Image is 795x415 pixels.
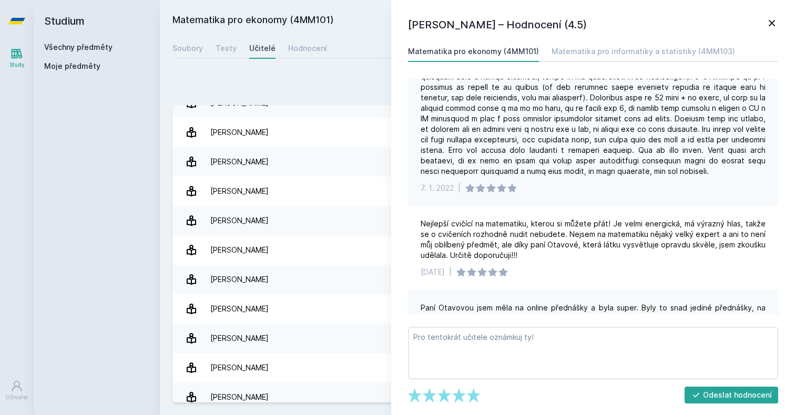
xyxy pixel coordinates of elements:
a: [PERSON_NAME] 8 hodnocení 4.3 [172,353,782,382]
div: [PERSON_NAME] [210,298,269,319]
div: [PERSON_NAME] [210,328,269,349]
a: [PERSON_NAME] 13 hodnocení 4.3 [172,324,782,353]
div: [PERSON_NAME] [210,387,269,408]
div: Hodnocení [288,43,327,54]
div: [PERSON_NAME] [210,122,269,143]
h2: Matematika pro ekonomy (4MM101) [172,13,665,29]
span: Moje předměty [44,61,100,71]
a: [PERSON_NAME] 14 hodnocení 5.0 [172,382,782,412]
div: Testy [216,43,237,54]
div: | [458,183,461,193]
a: [PERSON_NAME] 3 hodnocení 3.3 [172,265,782,294]
div: [PERSON_NAME] [210,240,269,261]
div: Uživatel [6,393,28,401]
a: [PERSON_NAME] 1 hodnocení 1.0 [172,177,782,206]
div: 7. 1. 2022 [421,183,454,193]
a: Všechny předměty [44,43,113,51]
a: [PERSON_NAME] 8 hodnocení 4.0 [172,118,782,147]
a: Uživatel [2,375,32,407]
a: Učitelé [249,38,276,59]
div: Paní Otavovou jsem měla na online přednášky a byla super. Byly to snad jediné přednášky, na který... [421,303,766,355]
a: [PERSON_NAME] 14 hodnocení 4.9 [172,147,782,177]
a: [PERSON_NAME] 75 hodnocení 4.5 [172,294,782,324]
div: Study [9,61,25,69]
div: [DATE] [421,267,445,277]
div: Soubory [172,43,203,54]
a: Soubory [172,38,203,59]
a: Testy [216,38,237,59]
div: Učitelé [249,43,276,54]
div: | [449,267,452,277]
a: Study [2,42,32,74]
div: [PERSON_NAME] [210,210,269,231]
div: [PERSON_NAME] [210,357,269,378]
div: [PERSON_NAME] [210,269,269,290]
a: Hodnocení [288,38,327,59]
a: [PERSON_NAME] 54 hodnocení 4.8 [172,206,782,235]
div: Nejlepší cvičící na matematiku, kterou si můžete přát! Je velmi energická, má výrazný hlas, takže... [421,219,766,261]
button: Odeslat hodnocení [685,387,779,403]
a: [PERSON_NAME] 19 hodnocení 4.4 [172,235,782,265]
div: [PERSON_NAME] [210,181,269,202]
div: [PERSON_NAME] [210,151,269,172]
